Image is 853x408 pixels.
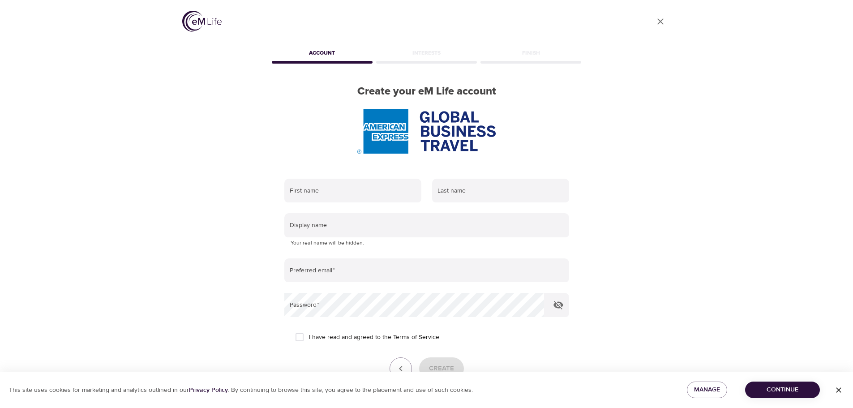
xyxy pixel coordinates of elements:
[182,11,222,32] img: logo
[270,85,583,98] h2: Create your eM Life account
[291,239,563,248] p: Your real name will be hidden.
[745,382,820,398] button: Continue
[309,333,439,342] span: I have read and agreed to the
[752,384,813,395] span: Continue
[650,11,671,32] a: close
[687,382,727,398] button: Manage
[694,384,720,395] span: Manage
[393,333,439,342] a: Terms of Service
[357,109,495,154] img: AmEx%20GBT%20logo.png
[189,386,228,394] a: Privacy Policy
